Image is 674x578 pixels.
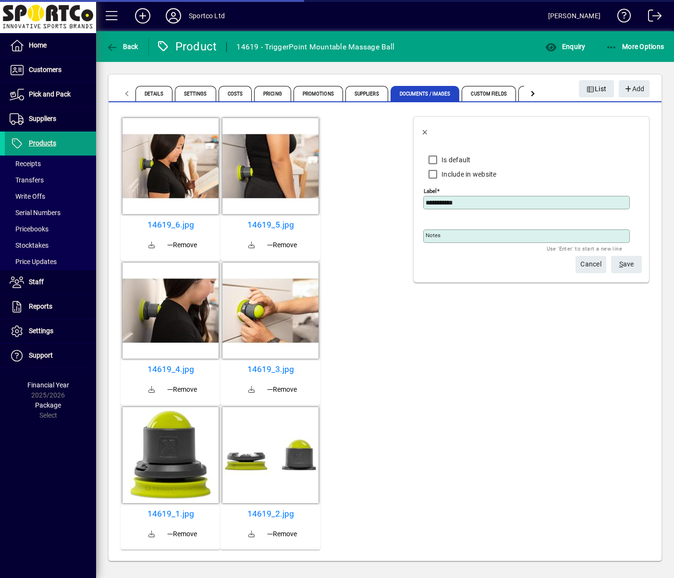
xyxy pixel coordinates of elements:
span: Home [29,41,47,49]
span: Enquiry [545,43,585,50]
span: Package [35,401,61,409]
button: List [579,80,614,97]
a: Settings [5,319,96,343]
a: Pricebooks [5,221,96,237]
span: Add [624,81,644,97]
button: Remove [263,381,301,398]
a: 14619_5.jpg [224,220,317,230]
mat-label: Label [424,188,437,194]
button: Back [414,119,437,142]
span: Customers [29,66,61,73]
span: Suppliers [29,115,56,122]
span: Documents / Images [391,86,460,101]
button: Save [611,256,642,273]
a: Price Updates [5,253,96,270]
a: Receipts [5,156,96,172]
span: Pricebooks [10,225,49,233]
a: Write Offs [5,188,96,205]
button: Add [619,80,649,97]
span: Back [106,43,138,50]
button: Remove [163,236,201,253]
span: Settings [29,327,53,335]
a: Transfers [5,172,96,188]
span: Remove [167,240,197,250]
a: Reports [5,295,96,319]
app-page-header-button: Back [96,38,149,55]
span: More Options [606,43,664,50]
span: Staff [29,278,44,286]
a: Download [240,523,263,546]
span: Promotions [294,86,343,101]
mat-hint: Use 'Enter' to start a new line [547,243,622,254]
h5: 14619_3.jpg [224,364,317,374]
a: Customers [5,58,96,82]
a: Logout [641,2,662,33]
a: Download [240,234,263,257]
span: Suppliers [345,86,388,101]
span: Transfers [10,176,44,184]
a: Download [140,378,163,401]
span: Remove [167,529,197,539]
span: Remove [267,529,297,539]
span: Remove [267,240,297,250]
button: Remove [263,525,301,542]
a: Suppliers [5,107,96,131]
button: Remove [263,236,301,253]
a: Pick and Pack [5,83,96,107]
div: 14619 - TriggerPoint Mountable Massage Ball [236,39,394,55]
a: Download [140,234,163,257]
a: Home [5,34,96,58]
span: Settings [175,86,216,101]
a: Download [140,523,163,546]
span: ave [619,256,634,272]
button: Enquiry [543,38,588,55]
button: Back [104,38,141,55]
span: List [587,81,607,97]
a: Serial Numbers [5,205,96,221]
span: Serial Numbers [10,209,61,217]
button: Remove [163,525,201,542]
span: Write Offs [10,193,45,200]
span: Remove [267,385,297,395]
span: Website [518,86,557,101]
span: Support [29,351,53,359]
mat-label: Notes [426,232,441,239]
div: Sportco Ltd [189,8,225,24]
a: Stocktakes [5,237,96,253]
button: Add [127,7,158,24]
div: Product [156,39,217,54]
span: Remove [167,385,197,395]
a: Staff [5,270,96,294]
span: Details [135,86,172,101]
a: 14619_2.jpg [224,509,317,519]
a: 14619_6.jpg [124,220,217,230]
button: Cancel [576,256,606,273]
span: Receipts [10,160,41,168]
span: Cancel [580,256,601,272]
span: Pick and Pack [29,90,71,98]
span: Financial Year [27,381,69,389]
a: Support [5,344,96,368]
a: Download [240,378,263,401]
label: Is default [440,155,471,165]
span: Costs [219,86,252,101]
span: Price Updates [10,258,57,265]
a: Knowledge Base [610,2,631,33]
button: Remove [163,381,201,398]
span: Custom Fields [462,86,515,101]
button: Profile [158,7,189,24]
button: More Options [603,38,667,55]
span: S [619,260,623,268]
div: [PERSON_NAME] [548,8,600,24]
span: Products [29,139,56,147]
a: 14619_1.jpg [124,509,217,519]
span: Stocktakes [10,241,49,249]
span: Reports [29,302,52,310]
span: Pricing [254,86,291,101]
a: 14619_4.jpg [124,364,217,374]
